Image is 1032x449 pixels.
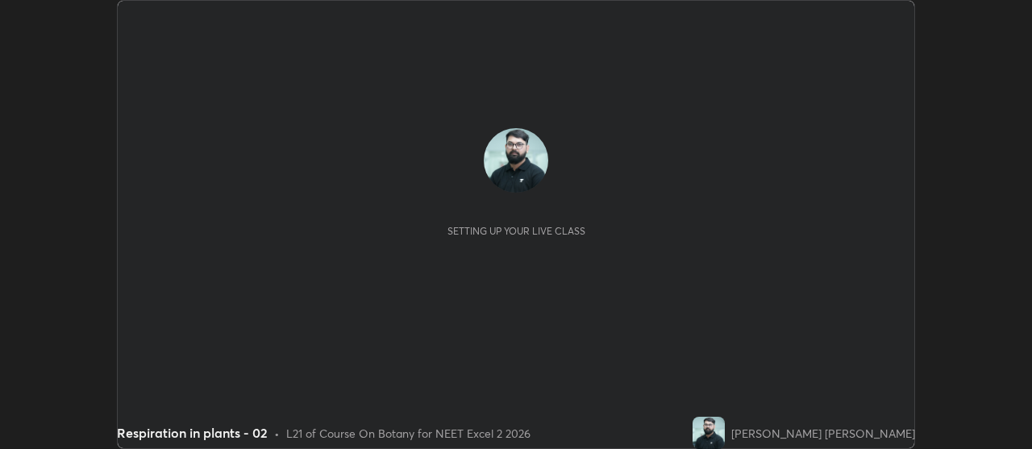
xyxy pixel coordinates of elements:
[286,425,531,442] div: L21 of Course On Botany for NEET Excel 2 2026
[117,423,268,443] div: Respiration in plants - 02
[484,128,548,193] img: 962a5ef9ae1549bc87716ea8f1eb62b1.jpg
[274,425,280,442] div: •
[731,425,915,442] div: [PERSON_NAME] [PERSON_NAME]
[447,225,585,237] div: Setting up your live class
[693,417,725,449] img: 962a5ef9ae1549bc87716ea8f1eb62b1.jpg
